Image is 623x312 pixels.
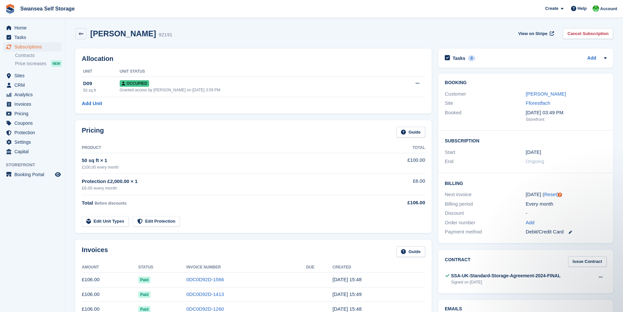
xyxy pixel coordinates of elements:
[6,162,65,168] span: Storefront
[468,55,476,61] div: 0
[445,228,526,236] div: Payment method
[526,91,566,97] a: [PERSON_NAME]
[445,80,607,85] h2: Booking
[186,262,306,273] th: Invoice Number
[396,127,425,138] a: Guide
[186,291,224,297] a: 0DC0D92D-1413
[14,42,54,51] span: Subscriptions
[526,149,541,156] time: 2025-06-23 00:00:00 UTC
[526,200,607,208] div: Every month
[3,42,62,51] a: menu
[526,100,550,106] a: Fforestfach
[82,185,372,192] div: £6.00 every month
[3,119,62,128] a: menu
[14,71,54,80] span: Sites
[333,262,425,273] th: Created
[18,3,77,14] a: Swansea Self Storage
[14,138,54,147] span: Settings
[186,277,224,282] a: 0DC0D92D-1566
[445,210,526,217] div: Discount
[3,81,62,90] a: menu
[3,138,62,147] a: menu
[557,192,563,198] div: Tooltip anchor
[3,90,62,99] a: menu
[82,272,138,287] td: £106.00
[3,170,62,179] a: menu
[15,52,62,59] a: Contracts
[82,127,104,138] h2: Pricing
[445,158,526,165] div: End
[518,30,547,37] span: View on Stripe
[82,178,372,185] div: Protection £2,000.00 × 1
[90,29,156,38] h2: [PERSON_NAME]
[453,55,465,61] h2: Tasks
[14,128,54,137] span: Protection
[54,171,62,178] a: Preview store
[445,219,526,227] div: Order number
[445,90,526,98] div: Customer
[186,306,224,312] a: 0DC0D92D-1260
[445,191,526,198] div: Next invoice
[138,291,150,298] span: Paid
[120,87,389,93] div: Granted access by [PERSON_NAME] on [DATE] 3:59 PM
[445,256,471,267] h2: Contract
[544,192,557,197] a: Reset
[372,143,425,153] th: Total
[14,100,54,109] span: Invoices
[445,109,526,123] div: Booked
[3,23,62,32] a: menu
[372,174,425,195] td: £6.00
[600,6,617,12] span: Account
[396,246,425,257] a: Guide
[445,149,526,156] div: Start
[138,262,186,273] th: Status
[445,100,526,107] div: Site
[82,200,93,206] span: Total
[333,277,362,282] time: 2025-09-23 14:48:32 UTC
[372,153,425,174] td: £100.00
[563,28,613,39] a: Cancel Subscription
[133,216,180,227] a: Edit Protection
[82,100,102,107] a: Add Unit
[15,60,62,67] a: Price increases NEW
[51,60,62,67] div: NEW
[14,119,54,128] span: Coupons
[445,137,607,144] h2: Subscription
[15,61,46,67] span: Price increases
[545,5,558,12] span: Create
[95,201,127,206] span: Before discounts
[14,170,54,179] span: Booking Portal
[82,164,372,170] div: £100.00 every month
[306,262,333,273] th: Due
[568,256,607,267] a: Issue Contract
[82,287,138,302] td: £106.00
[14,23,54,32] span: Home
[526,228,607,236] div: Debit/Credit Card
[526,210,607,217] div: -
[82,157,372,164] div: 50 sq ft × 1
[3,33,62,42] a: menu
[83,87,120,93] div: 50 sq ft
[593,5,599,12] img: Andrew Robbins
[445,306,607,312] h2: Emails
[82,143,372,153] th: Product
[526,191,607,198] div: [DATE] ( )
[333,306,362,312] time: 2025-07-23 14:48:52 UTC
[82,246,108,257] h2: Invoices
[3,128,62,137] a: menu
[82,66,120,77] th: Unit
[83,80,120,87] div: D09
[120,80,149,87] span: Occupied
[3,147,62,156] a: menu
[14,81,54,90] span: CRM
[451,272,561,279] div: SSA-UK-Standard-Storage-Agreement-2024-FINAL
[451,279,561,285] div: Signed on [DATE]
[587,55,596,62] a: Add
[82,55,425,63] h2: Allocation
[333,291,362,297] time: 2025-08-23 14:49:28 UTC
[14,147,54,156] span: Capital
[138,277,150,283] span: Paid
[445,180,607,186] h2: Billing
[372,199,425,207] div: £106.00
[120,66,389,77] th: Unit Status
